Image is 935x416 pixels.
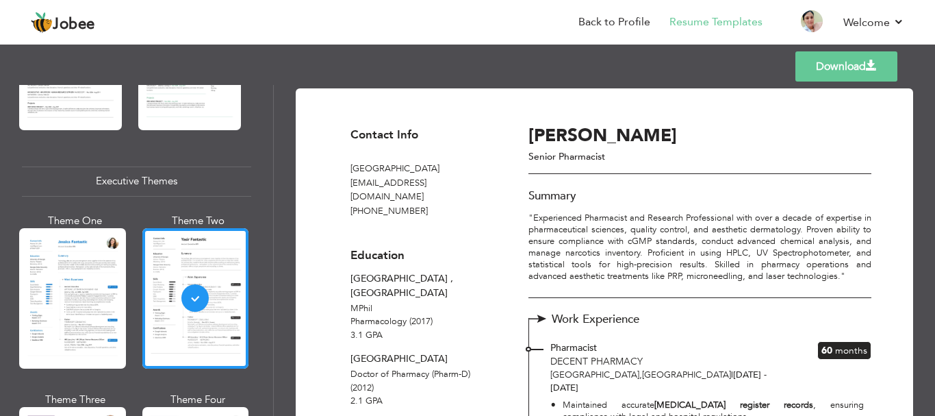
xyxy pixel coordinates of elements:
[145,214,252,228] div: Theme Two
[145,393,252,407] div: Theme Four
[350,249,492,262] h3: Education
[350,315,407,328] span: Pharmacology
[31,12,53,34] img: jobee.io
[801,10,823,32] img: Profile Img
[552,313,667,326] span: Work Experience
[350,272,492,300] div: [GEOGRAPHIC_DATA] , [GEOGRAPHIC_DATA]
[350,302,372,315] span: MPhil
[31,12,95,34] a: Jobee
[795,51,897,82] a: Download
[550,355,643,368] span: Decent Pharmacy
[350,129,492,142] h3: Contact Info
[350,395,383,407] span: 2.1 GPA
[550,369,731,381] span: [GEOGRAPHIC_DATA] [GEOGRAPHIC_DATA]
[22,167,251,196] div: Executive Themes
[550,369,767,394] span: [DATE] - [DATE]
[350,352,492,367] div: [GEOGRAPHIC_DATA]
[22,393,129,407] div: Theme Three
[654,399,813,411] strong: [MEDICAL_DATA] register records
[22,214,129,228] div: Theme One
[528,150,786,164] p: Senior Pharmacist
[350,177,492,204] p: [EMAIL_ADDRESS][DOMAIN_NAME]
[350,382,374,394] span: (2012)
[409,315,433,328] span: (2017)
[528,190,871,203] h3: Summary
[835,344,867,357] span: Months
[528,212,871,282] p: "Experienced Pharmacist and Research Professional with over a decade of expertise in pharmaceutic...
[669,14,763,30] a: Resume Templates
[550,341,597,354] span: Pharmacist
[350,149,492,176] p: [GEOGRAPHIC_DATA]
[639,369,642,381] span: ,
[350,329,383,341] span: 3.1 GPA
[53,17,95,32] span: Jobee
[578,14,650,30] a: Back to Profile
[731,369,733,381] span: |
[843,14,904,31] a: Welcome
[821,344,832,357] span: 60
[350,368,470,380] span: Doctor of Pharmacy (Pharm-D)
[350,205,492,219] p: [PHONE_NUMBER]
[528,126,786,147] h3: [PERSON_NAME]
